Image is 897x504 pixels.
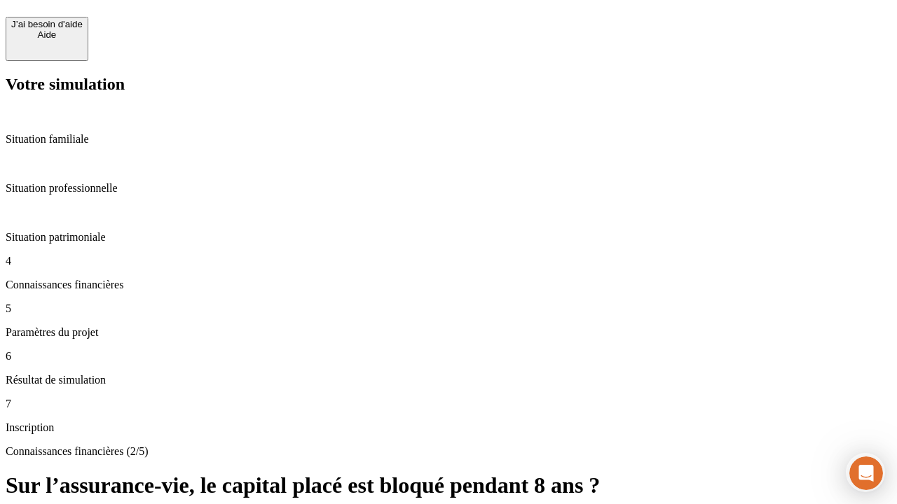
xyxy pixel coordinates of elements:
h1: Sur l’assurance-vie, le capital placé est bloqué pendant 8 ans ? [6,472,891,498]
p: Connaissances financières [6,279,891,291]
p: Inscription [6,421,891,434]
p: Résultat de simulation [6,374,891,386]
p: 7 [6,398,891,410]
p: Situation professionnelle [6,182,891,195]
p: Paramètres du projet [6,326,891,339]
p: Connaissances financières (2/5) [6,445,891,458]
button: J’ai besoin d'aideAide [6,17,88,61]
h2: Votre simulation [6,75,891,94]
p: Situation familiale [6,133,891,146]
p: 5 [6,302,891,315]
div: J’ai besoin d'aide [11,19,83,29]
p: 4 [6,255,891,267]
iframe: Intercom live chat [849,456,883,490]
p: 6 [6,350,891,363]
iframe: Intercom live chat discovery launcher [846,453,885,492]
p: Situation patrimoniale [6,231,891,244]
div: Aide [11,29,83,40]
